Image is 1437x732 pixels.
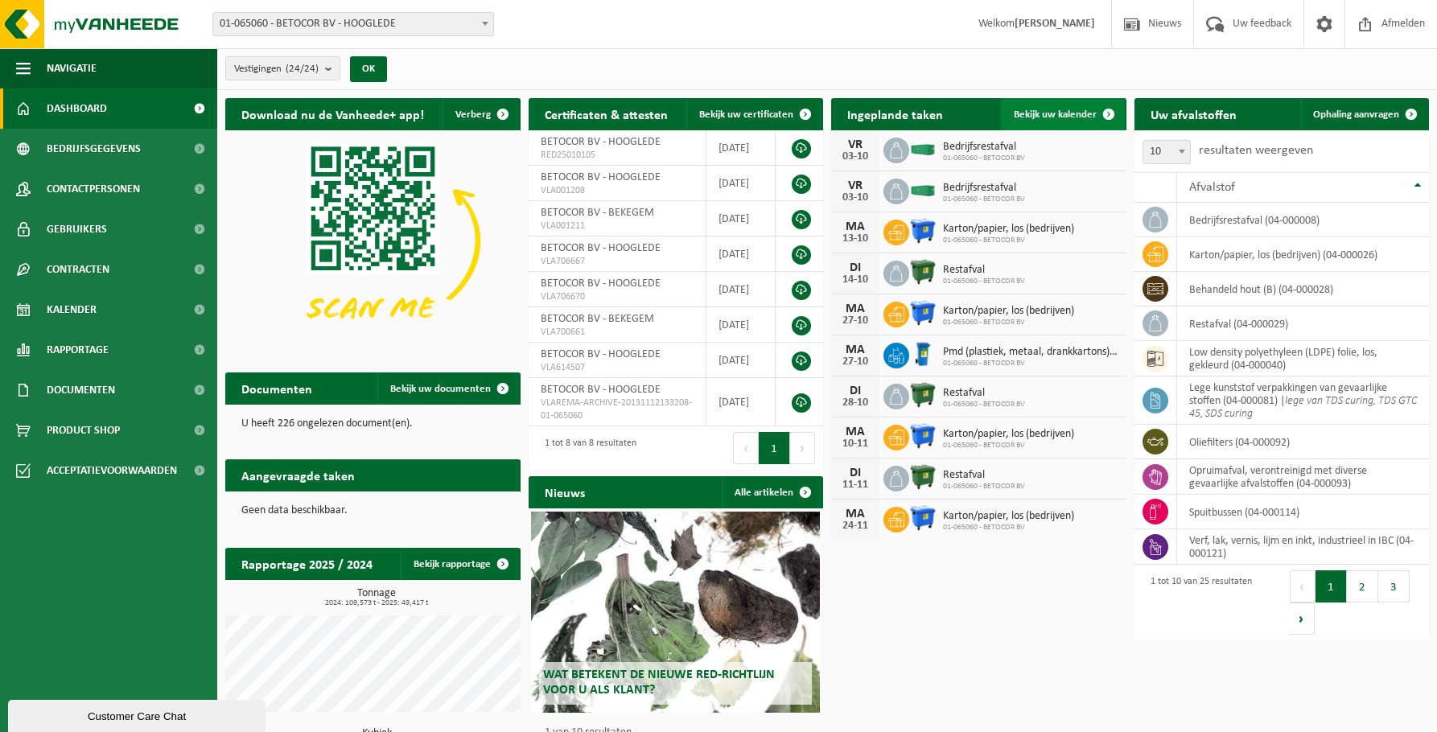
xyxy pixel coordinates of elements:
[1199,144,1313,157] label: resultaten weergeven
[722,476,821,508] a: Alle artikelen
[541,361,694,374] span: VLA614507
[1143,140,1191,164] span: 10
[1177,341,1430,376] td: low density polyethyleen (LDPE) folie, los, gekleurd (04-000040)
[225,459,371,491] h2: Aangevraagde taken
[1313,109,1399,120] span: Ophaling aanvragen
[943,428,1074,441] span: Karton/papier, los (bedrijven)
[943,482,1025,491] span: 01-065060 - BETOCOR BV
[225,98,440,130] h2: Download nu de Vanheede+ app!
[943,264,1025,277] span: Restafval
[47,290,97,330] span: Kalender
[1300,98,1427,130] a: Ophaling aanvragen
[909,463,937,491] img: WB-1100-HPE-GN-01
[1177,272,1430,306] td: behandeld hout (B) (04-000028)
[839,467,871,479] div: DI
[839,151,871,162] div: 03-10
[943,359,1118,368] span: 01-065060 - BETOCOR BV
[541,184,694,197] span: VLA001208
[541,242,661,254] span: BETOCOR BV - HOOGLEDE
[706,236,776,272] td: [DATE]
[1290,602,1315,635] button: Next
[943,441,1074,450] span: 01-065060 - BETOCOR BV
[1014,109,1097,120] span: Bekijk uw kalender
[529,476,601,508] h2: Nieuws
[909,299,937,327] img: WB-1100-HPE-BE-01
[943,523,1074,533] span: 01-065060 - BETOCOR BV
[909,258,937,286] img: WB-1100-HPE-GN-01
[839,426,871,438] div: MA
[686,98,821,130] a: Bekijk uw certificaten
[839,438,871,450] div: 10-11
[443,98,519,130] button: Verberg
[541,290,694,303] span: VLA706670
[839,520,871,532] div: 24-11
[1177,306,1430,341] td: restafval (04-000029)
[706,378,776,426] td: [DATE]
[541,313,654,325] span: BETOCOR BV - BEKEGEM
[706,201,776,236] td: [DATE]
[839,343,871,356] div: MA
[839,302,871,315] div: MA
[706,307,776,343] td: [DATE]
[759,432,790,464] button: 1
[286,64,319,74] count: (24/24)
[790,432,815,464] button: Next
[943,510,1074,523] span: Karton/papier, los (bedrijven)
[839,138,871,151] div: VR
[909,381,937,409] img: WB-1100-HPE-GN-01
[350,56,387,82] button: OK
[47,370,115,410] span: Documenten
[47,129,141,169] span: Bedrijfsgegevens
[47,209,107,249] span: Gebruikers
[943,469,1025,482] span: Restafval
[943,182,1025,195] span: Bedrijfsrestafval
[943,400,1025,409] span: 01-065060 - BETOCOR BV
[943,223,1074,236] span: Karton/papier, los (bedrijven)
[1143,141,1190,163] span: 10
[541,136,661,148] span: BETOCOR BV - HOOGLEDE
[225,130,521,352] img: Download de VHEPlus App
[839,192,871,204] div: 03-10
[909,504,937,532] img: WB-1100-HPE-BE-01
[213,13,493,35] span: 01-065060 - BETOCOR BV - HOOGLEDE
[47,410,120,450] span: Product Shop
[455,109,491,120] span: Verberg
[233,599,521,607] span: 2024: 109,573 t - 2025: 49,417 t
[47,48,97,88] span: Navigatie
[543,668,775,697] span: Wat betekent de nieuwe RED-richtlijn voor u als klant?
[943,277,1025,286] span: 01-065060 - BETOCOR BV
[1134,98,1253,130] h2: Uw afvalstoffen
[1177,459,1430,495] td: opruimafval, verontreinigd met diverse gevaarlijke afvalstoffen (04-000093)
[47,249,109,290] span: Contracten
[233,588,521,607] h3: Tonnage
[541,348,661,360] span: BETOCOR BV - HOOGLEDE
[943,154,1025,163] span: 01-065060 - BETOCOR BV
[699,109,793,120] span: Bekijk uw certificaten
[839,233,871,245] div: 13-10
[541,326,694,339] span: VLA700661
[839,315,871,327] div: 27-10
[401,548,519,580] a: Bekijk rapportage
[839,508,871,520] div: MA
[241,418,504,430] p: U heeft 226 ongelezen document(en).
[1177,425,1430,459] td: oliefilters (04-000092)
[1001,98,1125,130] a: Bekijk uw kalender
[541,207,654,219] span: BETOCOR BV - BEKEGEM
[225,548,389,579] h2: Rapportage 2025 / 2024
[541,278,661,290] span: BETOCOR BV - HOOGLEDE
[831,98,959,130] h2: Ingeplande taken
[225,56,340,80] button: Vestigingen(24/24)
[47,450,177,491] span: Acceptatievoorwaarden
[1177,376,1430,425] td: lege kunststof verpakkingen van gevaarlijke stoffen (04-000081) |
[541,220,694,232] span: VLA001211
[47,88,107,129] span: Dashboard
[377,372,519,405] a: Bekijk uw documenten
[47,169,140,209] span: Contactpersonen
[1290,570,1316,602] button: Previous
[706,166,776,201] td: [DATE]
[943,236,1074,245] span: 01-065060 - BETOCOR BV
[1177,203,1430,237] td: bedrijfsrestafval (04-000008)
[1177,529,1430,565] td: verf, lak, vernis, lijm en inkt, industrieel in IBC (04-000121)
[909,183,937,197] img: HK-XC-30-GN-00
[541,397,694,422] span: VLAREMA-ARCHIVE-20131112133208-01-065060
